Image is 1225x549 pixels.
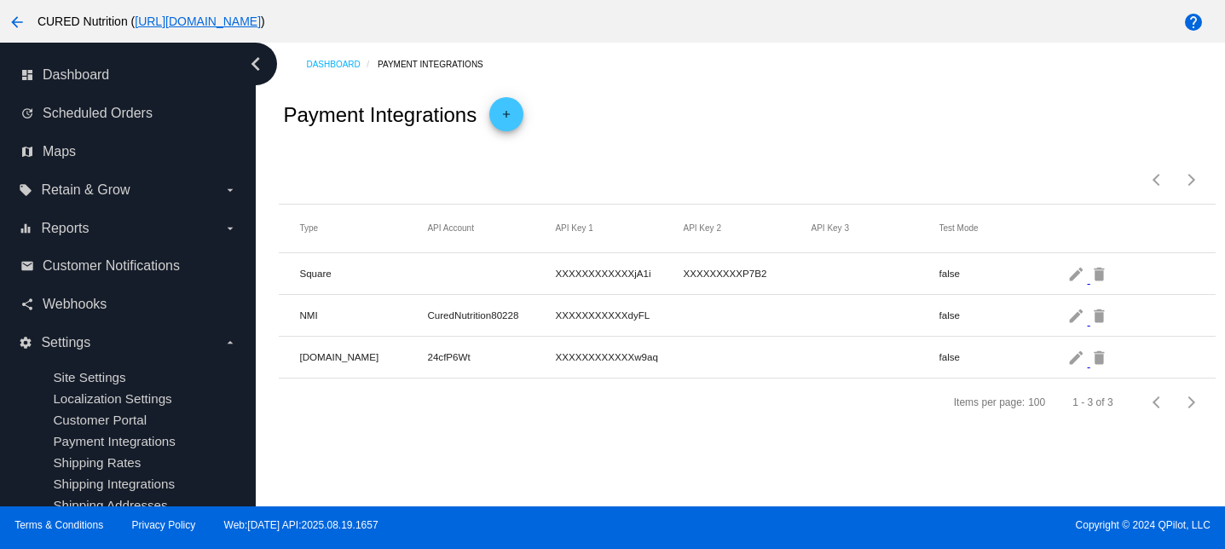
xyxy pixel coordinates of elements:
[242,50,269,78] i: chevron_left
[683,263,811,283] mat-cell: XXXXXXXXXP7B2
[20,61,237,89] a: dashboard Dashboard
[299,347,427,367] mat-cell: [DOMAIN_NAME]
[43,67,109,83] span: Dashboard
[306,51,378,78] a: Dashboard
[1028,396,1045,408] div: 100
[683,223,811,233] mat-header-cell: API Key 2
[427,223,555,233] mat-header-cell: API Account
[20,138,237,165] a: map Maps
[1141,385,1175,419] button: Previous page
[627,519,1211,531] span: Copyright © 2024 QPilot, LLC
[555,223,683,233] mat-header-cell: API Key 1
[223,183,237,197] i: arrow_drop_down
[1175,163,1209,197] button: Next page
[299,305,427,325] mat-cell: NMI
[43,258,180,274] span: Customer Notifications
[41,335,90,350] span: Settings
[20,68,34,82] i: dashboard
[135,14,261,28] a: [URL][DOMAIN_NAME]
[20,291,237,318] a: share Webhooks
[283,103,477,127] h2: Payment Integrations
[939,223,1067,233] mat-header-cell: Test Mode
[1183,12,1204,32] mat-icon: help
[1067,260,1088,286] mat-icon: edit
[19,336,32,350] i: settings
[14,519,103,531] a: Terms & Conditions
[43,144,76,159] span: Maps
[20,298,34,311] i: share
[427,305,555,325] mat-cell: CuredNutrition80228
[555,263,683,283] mat-cell: XXXXXXXXXXXXjA1i
[7,12,27,32] mat-icon: arrow_back
[20,107,34,120] i: update
[43,297,107,312] span: Webhooks
[53,455,141,470] a: Shipping Rates
[1090,260,1111,286] mat-icon: delete
[20,145,34,159] i: map
[811,223,939,233] mat-header-cell: API Key 3
[939,263,1067,283] mat-cell: false
[299,223,427,233] mat-header-cell: Type
[224,519,378,531] a: Web:[DATE] API:2025.08.19.1657
[1067,344,1088,370] mat-icon: edit
[1090,302,1111,328] mat-icon: delete
[223,336,237,350] i: arrow_drop_down
[20,100,237,127] a: update Scheduled Orders
[939,347,1067,367] mat-cell: false
[496,108,517,129] mat-icon: add
[1090,344,1111,370] mat-icon: delete
[19,183,32,197] i: local_offer
[555,305,683,325] mat-cell: XXXXXXXXXXXdyFL
[1072,396,1112,408] div: 1 - 3 of 3
[427,347,555,367] mat-cell: 24cfP6Wt
[1141,163,1175,197] button: Previous page
[299,263,427,283] mat-cell: Square
[939,305,1067,325] mat-cell: false
[53,498,167,512] a: Shipping Addresses
[19,222,32,235] i: equalizer
[53,413,147,427] a: Customer Portal
[53,434,176,448] a: Payment Integrations
[555,347,683,367] mat-cell: XXXXXXXXXXXXw9aq
[38,14,265,28] span: CURED Nutrition ( )
[43,106,153,121] span: Scheduled Orders
[20,252,237,280] a: email Customer Notifications
[1175,385,1209,419] button: Next page
[378,51,498,78] a: Payment Integrations
[1067,302,1088,328] mat-icon: edit
[223,222,237,235] i: arrow_drop_down
[53,370,125,384] a: Site Settings
[41,221,89,236] span: Reports
[53,391,171,406] a: Localization Settings
[20,259,34,273] i: email
[954,396,1025,408] div: Items per page:
[41,182,130,198] span: Retain & Grow
[53,477,175,491] a: Shipping Integrations
[132,519,196,531] a: Privacy Policy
